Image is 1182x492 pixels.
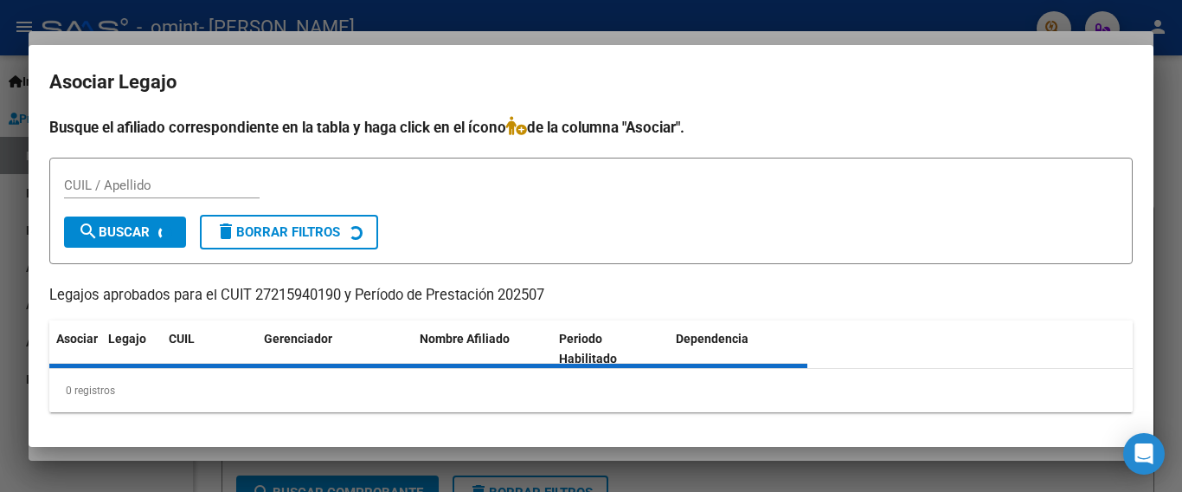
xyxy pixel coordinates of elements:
datatable-header-cell: Asociar [49,320,101,378]
span: Asociar [56,332,98,346]
span: Dependencia [676,332,748,346]
datatable-header-cell: Legajo [101,320,162,378]
span: Nombre Afiliado [420,332,510,346]
div: 0 registros [49,369,1133,412]
span: Buscar [78,224,150,240]
button: Borrar Filtros [200,215,378,249]
datatable-header-cell: Gerenciador [257,320,413,378]
datatable-header-cell: CUIL [162,320,257,378]
mat-icon: search [78,221,99,242]
span: Periodo Habilitado [559,332,617,366]
datatable-header-cell: Dependencia [669,320,808,378]
datatable-header-cell: Periodo Habilitado [552,320,669,378]
mat-icon: delete [215,221,236,242]
span: Gerenciador [264,332,332,346]
h2: Asociar Legajo [49,66,1133,99]
button: Buscar [64,217,186,248]
datatable-header-cell: Nombre Afiliado [413,320,552,378]
div: Open Intercom Messenger [1123,433,1165,475]
span: Borrar Filtros [215,224,340,240]
span: CUIL [169,332,195,346]
p: Legajos aprobados para el CUIT 27215940190 y Período de Prestación 202507 [49,285,1133,307]
span: Legajo [108,332,146,346]
h4: Busque el afiliado correspondiente en la tabla y haga click en el ícono de la columna "Asociar". [49,116,1133,139]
